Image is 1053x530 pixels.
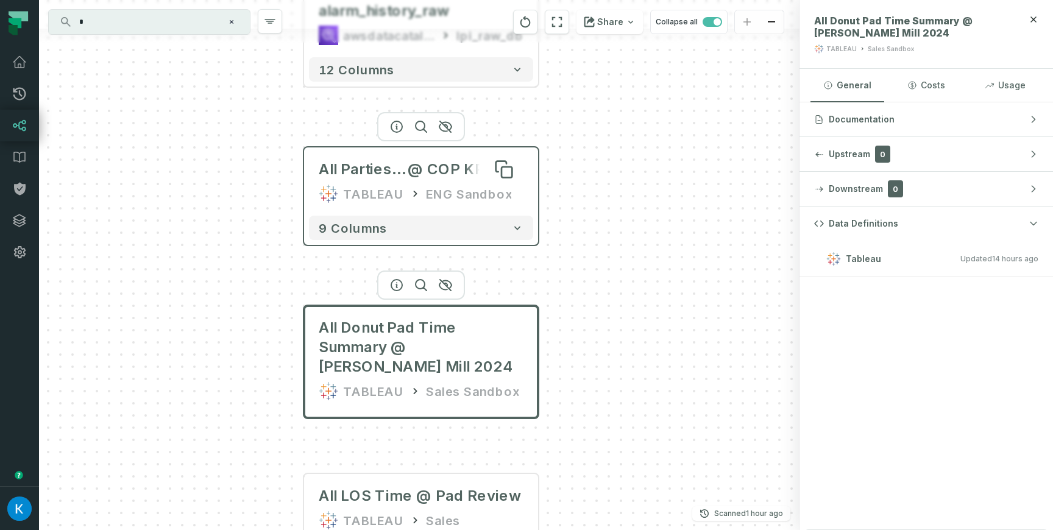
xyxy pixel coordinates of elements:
div: TABLEAU [343,184,404,203]
button: Share [576,10,643,34]
span: @ COP KPI - V3 [408,160,523,179]
span: All Parties Total Time Comparison [319,160,408,179]
button: Downstream0 [799,172,1053,206]
span: Updated [960,254,1038,263]
div: All Parties Total Time Comparison @ COP KPI - V3 [319,160,523,179]
button: Usage [968,69,1042,102]
span: All Donut Pad Time Summary @ [PERSON_NAME] Mill 2024 [814,15,1012,39]
div: Sales Sandbox [426,381,519,401]
relative-time: Aug 26, 2025, 2:01 PM GMT+3 [746,509,783,518]
span: Documentation [829,113,895,125]
button: zoom out [759,10,784,34]
button: Clear search query [225,16,238,28]
span: Upstream [829,148,870,160]
span: Data Definitions [829,217,898,230]
div: TABLEAU [343,381,404,401]
button: Collapse all [650,10,728,34]
span: Tableau [846,253,881,265]
div: All LOS Time @ Pad Review [319,486,521,506]
button: Upstream0 [799,137,1053,171]
div: Sales [426,511,460,530]
span: All Donut Pad Time Summary @ [PERSON_NAME] Mill 2024 [319,318,523,376]
div: TABLEAU [826,44,857,54]
div: Sales Sandbox [868,44,914,54]
span: 0 [875,146,890,163]
span: 0 [888,180,903,197]
relative-time: Aug 26, 2025, 1:01 AM GMT+3 [992,254,1038,263]
button: Scanned[DATE] 2:01:52 PM [692,506,790,521]
button: Data Definitions [799,207,1053,241]
button: General [810,69,884,102]
span: 9 columns [319,221,387,235]
div: Tooltip anchor [13,470,24,481]
button: Costs [889,69,963,102]
span: 12 columns [319,62,394,77]
div: TABLEAU [343,511,404,530]
p: Scanned [714,507,783,520]
button: Documentation [799,102,1053,136]
button: TableauUpdated[DATE] 1:01:34 AM [814,250,1038,267]
img: avatar of Kosta Shougaev [7,496,32,521]
span: Downstream [829,183,883,195]
div: ENG Sandbox [426,184,511,203]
